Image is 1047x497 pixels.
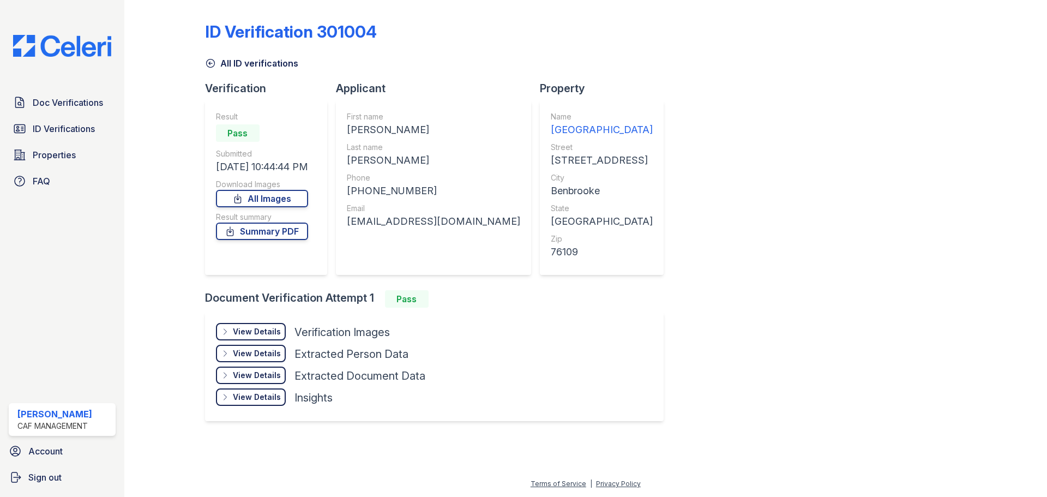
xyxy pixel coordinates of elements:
[216,148,308,159] div: Submitted
[216,159,308,175] div: [DATE] 10:44:44 PM
[294,390,333,405] div: Insights
[205,57,298,70] a: All ID verifications
[347,142,520,153] div: Last name
[33,96,103,109] span: Doc Verifications
[216,111,308,122] div: Result
[17,408,92,421] div: [PERSON_NAME]
[9,118,116,140] a: ID Verifications
[531,480,586,488] a: Terms of Service
[294,346,408,362] div: Extracted Person Data
[336,81,540,96] div: Applicant
[385,290,429,308] div: Pass
[233,326,281,337] div: View Details
[216,124,260,142] div: Pass
[551,111,653,137] a: Name [GEOGRAPHIC_DATA]
[551,203,653,214] div: State
[28,445,63,458] span: Account
[347,172,520,183] div: Phone
[216,212,308,223] div: Result summary
[4,466,120,488] a: Sign out
[216,223,308,240] a: Summary PDF
[551,153,653,168] div: [STREET_ADDRESS]
[17,421,92,432] div: CAF Management
[551,183,653,199] div: Benbrooke
[347,153,520,168] div: [PERSON_NAME]
[551,122,653,137] div: [GEOGRAPHIC_DATA]
[551,244,653,260] div: 76109
[205,22,377,41] div: ID Verification 301004
[9,144,116,166] a: Properties
[33,148,76,161] span: Properties
[9,170,116,192] a: FAQ
[233,392,281,403] div: View Details
[347,122,520,137] div: [PERSON_NAME]
[233,370,281,381] div: View Details
[205,81,336,96] div: Verification
[294,368,425,384] div: Extracted Document Data
[216,190,308,207] a: All Images
[347,183,520,199] div: [PHONE_NUMBER]
[551,233,653,244] div: Zip
[216,179,308,190] div: Download Images
[294,325,390,340] div: Verification Images
[28,471,62,484] span: Sign out
[551,111,653,122] div: Name
[540,81,672,96] div: Property
[347,111,520,122] div: First name
[33,175,50,188] span: FAQ
[347,214,520,229] div: [EMAIL_ADDRESS][DOMAIN_NAME]
[347,203,520,214] div: Email
[9,92,116,113] a: Doc Verifications
[551,142,653,153] div: Street
[551,172,653,183] div: City
[205,290,672,308] div: Document Verification Attempt 1
[4,35,120,57] img: CE_Logo_Blue-a8612792a0a2168367f1c8372b55b34899dd931a85d93a1a3d3e32e68fde9ad4.png
[551,214,653,229] div: [GEOGRAPHIC_DATA]
[4,440,120,462] a: Account
[33,122,95,135] span: ID Verifications
[590,480,592,488] div: |
[1001,453,1036,486] iframe: chat widget
[233,348,281,359] div: View Details
[596,480,641,488] a: Privacy Policy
